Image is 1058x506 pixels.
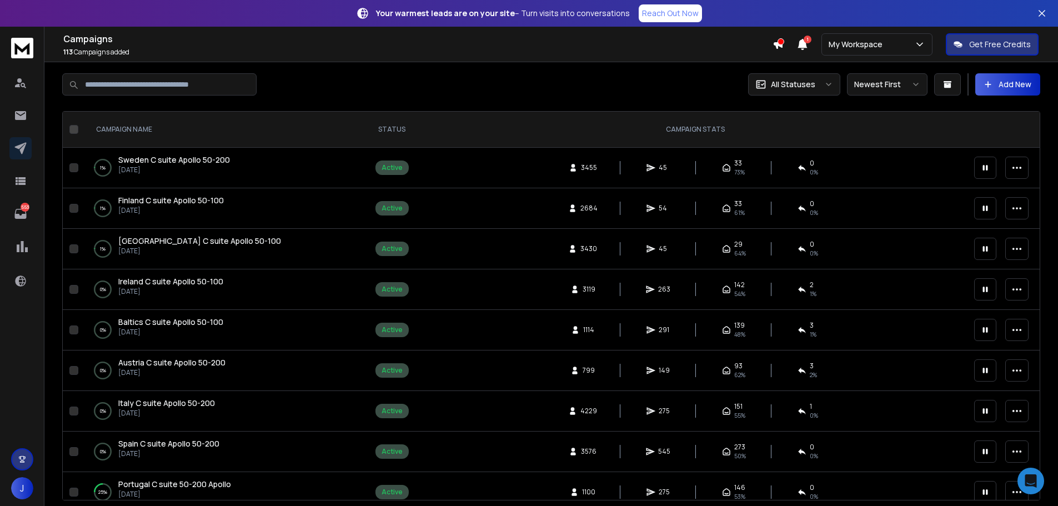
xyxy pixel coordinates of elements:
span: 3576 [581,447,596,456]
button: Newest First [847,73,927,96]
span: 3430 [580,244,597,253]
button: Get Free Credits [946,33,1039,56]
span: Portugal C suite 50-200 Apollo [118,479,231,489]
th: CAMPAIGN STATS [423,112,967,148]
p: 0 % [100,446,106,457]
a: Spain C suite Apollo 50-200 [118,438,219,449]
span: Baltics C suite Apollo 50-100 [118,317,223,327]
span: 291 [659,325,670,334]
span: 1114 [583,325,594,334]
td: 1%Finland C suite Apollo 50-100[DATE] [83,188,360,229]
span: 4229 [580,407,597,415]
span: [GEOGRAPHIC_DATA] C suite Apollo 50-100 [118,236,281,246]
span: 50 % [734,452,746,460]
a: Finland C suite Apollo 50-100 [118,195,224,206]
span: 1100 [582,488,595,497]
span: 1 [810,402,812,411]
td: 0%Ireland C suite Apollo 50-100[DATE] [83,269,360,310]
span: 3 [810,362,814,370]
span: 54 % [734,289,745,298]
span: 64 % [734,249,746,258]
span: 275 [659,488,670,497]
p: 0 % [100,324,106,335]
p: [DATE] [118,328,223,337]
a: [GEOGRAPHIC_DATA] C suite Apollo 50-100 [118,236,281,247]
div: Open Intercom Messenger [1017,468,1044,494]
span: 151 [734,402,743,411]
span: 0 [810,199,814,208]
span: 53 % [734,492,745,501]
span: 45 [659,163,670,172]
span: 3 [810,321,814,330]
span: Sweden C suite Apollo 50-200 [118,154,230,165]
p: 0 % [100,284,106,295]
button: J [11,477,33,499]
a: Austria C suite Apollo 50-200 [118,357,225,368]
td: 0%Italy C suite Apollo 50-200[DATE] [83,391,360,432]
a: Sweden C suite Apollo 50-200 [118,154,230,166]
span: 0 [810,483,814,492]
p: 1 % [100,243,106,254]
span: 61 % [734,208,745,217]
a: Baltics C suite Apollo 50-100 [118,317,223,328]
div: Active [382,204,403,213]
span: Italy C suite Apollo 50-200 [118,398,215,408]
p: [DATE] [118,247,281,255]
span: 48 % [734,330,745,339]
p: – Turn visits into conversations [376,8,630,19]
p: My Workspace [829,39,887,50]
span: 273 [734,443,745,452]
span: 113 [63,47,73,57]
span: 62 % [734,370,745,379]
p: [DATE] [118,409,215,418]
div: Active [382,244,403,253]
span: 1 % [810,289,816,298]
span: 2684 [580,204,598,213]
a: Reach Out Now [639,4,702,22]
p: [DATE] [118,166,230,174]
span: 146 [734,483,745,492]
span: 0 [810,240,814,249]
p: Campaigns added [63,48,773,57]
div: Active [382,407,403,415]
span: 0 % [810,411,818,420]
span: 2 % [810,370,817,379]
p: [DATE] [118,368,225,377]
td: 0%Austria C suite Apollo 50-200[DATE] [83,350,360,391]
a: Portugal C suite 50-200 Apollo [118,479,231,490]
p: [DATE] [118,206,224,215]
span: 142 [734,280,745,289]
span: 2 [810,280,814,289]
a: Ireland C suite Apollo 50-100 [118,276,223,287]
span: 1 % [810,330,816,339]
div: Active [382,325,403,334]
span: Finland C suite Apollo 50-100 [118,195,224,206]
span: 3119 [583,285,595,294]
a: Italy C suite Apollo 50-200 [118,398,215,409]
p: 1 % [100,162,106,173]
span: 45 [659,244,670,253]
p: All Statuses [771,79,815,90]
p: 0 % [100,405,106,417]
div: Active [382,285,403,294]
span: 139 [734,321,745,330]
span: 33 [734,199,742,208]
td: 1%[GEOGRAPHIC_DATA] C suite Apollo 50-100[DATE] [83,229,360,269]
span: 0 % [810,452,818,460]
td: 1%Sweden C suite Apollo 50-200[DATE] [83,148,360,188]
button: Add New [975,73,1040,96]
span: 1 [804,36,811,43]
p: 25 % [98,487,107,498]
img: logo [11,38,33,58]
p: [DATE] [118,490,231,499]
span: 54 [659,204,670,213]
span: 149 [659,366,670,375]
span: 55 % [734,411,745,420]
span: 263 [658,285,670,294]
p: [DATE] [118,449,219,458]
div: Active [382,447,403,456]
